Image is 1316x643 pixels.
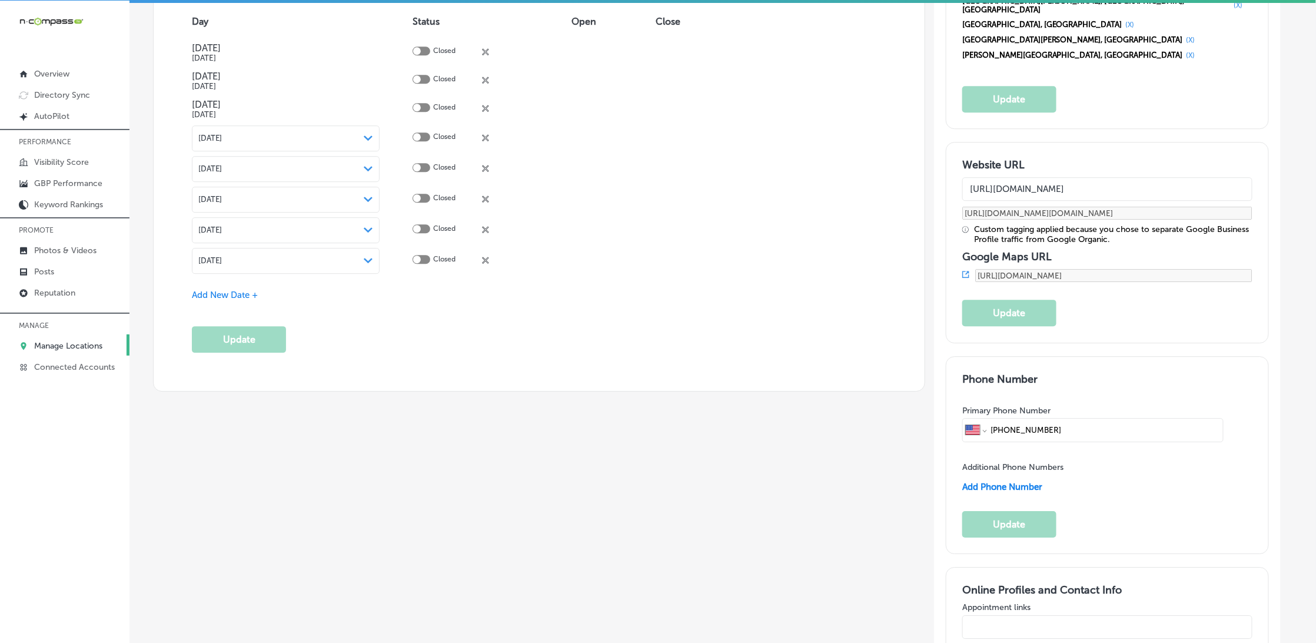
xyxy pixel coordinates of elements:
p: Connected Accounts [34,362,115,372]
span: [DATE] [198,226,222,234]
p: Closed [433,224,456,236]
p: Posts [34,267,54,277]
span: [DATE] [198,256,222,265]
p: Overview [34,69,69,79]
span: [DATE] [198,164,222,173]
label: Primary Phone Number [962,406,1051,416]
th: Day [192,5,413,38]
span: [GEOGRAPHIC_DATA], [GEOGRAPHIC_DATA] [962,20,1122,29]
h4: [DATE] [192,99,380,110]
span: [DATE] [198,195,222,204]
p: Closed [433,132,456,144]
h5: [DATE] [192,54,380,62]
span: Add Phone Number [962,482,1042,492]
p: Photos & Videos [34,246,97,256]
span: Add New Date + [192,290,258,300]
h3: Online Profiles and Contact Info [962,584,1252,596]
h3: Phone Number [962,373,1252,386]
div: Custom tagging applied because you chose to separate Google Business Profile traffic from Google ... [974,224,1252,244]
button: (X) [1183,51,1199,60]
h4: [DATE] [192,42,380,54]
th: Open [572,5,656,38]
span: [PERSON_NAME][GEOGRAPHIC_DATA], [GEOGRAPHIC_DATA] [962,51,1183,59]
label: Appointment links [962,602,1252,612]
h4: [DATE] [192,71,380,82]
button: Update [192,326,286,353]
input: Add Location Website [962,177,1252,201]
p: Closed [433,163,456,174]
button: Update [962,511,1056,538]
p: Closed [433,75,456,86]
span: [DATE] [198,134,222,142]
p: AutoPilot [34,111,69,121]
button: Update [962,86,1056,112]
button: (X) [1122,20,1138,29]
button: (X) [1183,35,1199,45]
p: Manage Locations [34,341,102,351]
h3: Google Maps URL [962,250,1252,263]
span: [GEOGRAPHIC_DATA][PERSON_NAME], [GEOGRAPHIC_DATA] [962,35,1183,44]
input: Phone number [989,419,1220,441]
p: Closed [433,47,456,58]
p: Directory Sync [34,90,90,100]
th: Close [656,5,712,38]
img: 660ab0bf-5cc7-4cb8-ba1c-48b5ae0f18e60NCTV_CLogo_TV_Black_-500x88.png [19,16,84,27]
button: Update [962,300,1056,326]
h5: [DATE] [192,110,380,119]
h5: [DATE] [192,82,380,91]
button: (X) [1231,1,1247,10]
p: Closed [433,255,456,266]
p: GBP Performance [34,178,102,188]
h3: Website URL [962,158,1252,171]
label: Additional Phone Numbers [962,462,1064,472]
p: Closed [433,103,456,114]
th: Status [413,5,571,38]
p: Visibility Score [34,157,89,167]
p: Keyword Rankings [34,200,103,210]
p: Reputation [34,288,75,298]
p: Closed [433,194,456,205]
